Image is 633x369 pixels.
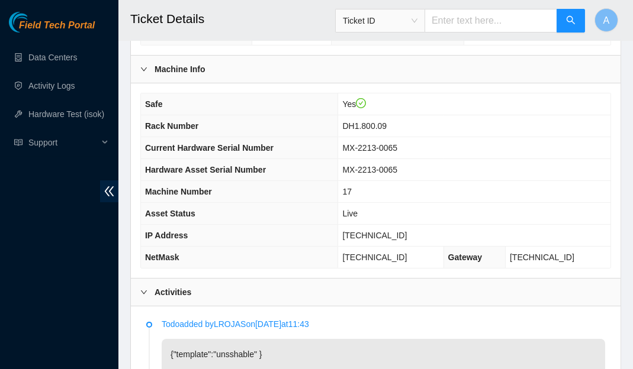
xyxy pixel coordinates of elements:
span: Gateway [448,253,483,262]
span: Safe [145,99,163,109]
a: Hardware Test (isok) [28,109,104,119]
span: Yes [342,99,366,109]
span: double-left [100,180,118,202]
span: Current Hardware Serial Number [145,143,274,153]
input: Enter text here... [425,9,557,33]
span: Asset Status [145,209,195,218]
span: right [140,289,147,296]
div: Activities [131,279,621,306]
img: Akamai Technologies [9,12,60,33]
button: search [557,9,585,33]
span: MX-2213-0065 [342,143,397,153]
span: check-circle [356,98,367,109]
p: Todo added by LROJAS on [DATE] at 11:43 [162,318,605,331]
span: [TECHNICAL_ID] [342,231,407,240]
span: Field Tech Portal [19,20,95,31]
b: Activities [155,286,191,299]
span: [TECHNICAL_ID] [342,253,407,262]
span: search [566,15,576,27]
span: [TECHNICAL_ID] [510,253,574,262]
span: Hardware Asset Serial Number [145,165,266,174]
span: right [140,66,147,73]
button: A [595,8,618,32]
span: read [14,138,23,147]
span: Machine Number [145,187,212,196]
span: DH1.800.09 [342,121,387,131]
span: Rack Number [145,121,198,131]
span: IP Address [145,231,188,240]
span: 17 [342,187,352,196]
span: Live [342,209,358,218]
span: Support [28,131,98,154]
div: Machine Info [131,56,621,83]
span: MX-2213-0065 [342,165,397,174]
a: Activity Logs [28,81,75,90]
span: Ticket ID [343,12,417,30]
b: Machine Info [155,63,205,76]
a: Akamai TechnologiesField Tech Portal [9,21,95,37]
a: Data Centers [28,53,77,62]
span: NetMask [145,253,179,262]
span: A [603,13,610,28]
